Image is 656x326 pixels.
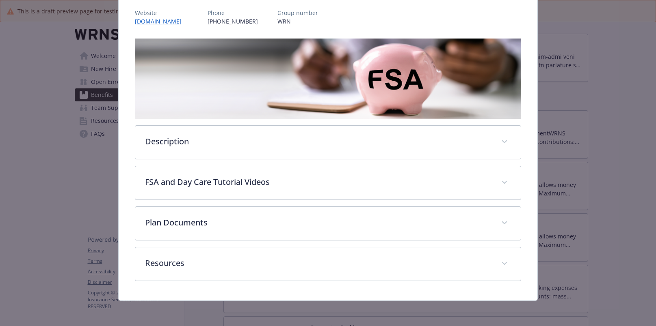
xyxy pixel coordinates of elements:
p: Resources [145,257,492,269]
img: banner [135,39,522,119]
p: [PHONE_NUMBER] [208,17,258,26]
p: Website [135,9,188,17]
div: Description [135,126,521,159]
p: FSA and Day Care Tutorial Videos [145,176,492,188]
p: WRN [277,17,318,26]
p: Plan Documents [145,217,492,229]
div: FSA and Day Care Tutorial Videos [135,166,521,199]
p: Description [145,135,492,148]
a: [DOMAIN_NAME] [135,17,188,25]
p: Phone [208,9,258,17]
div: Plan Documents [135,207,521,240]
div: Resources [135,247,521,281]
p: Group number [277,9,318,17]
